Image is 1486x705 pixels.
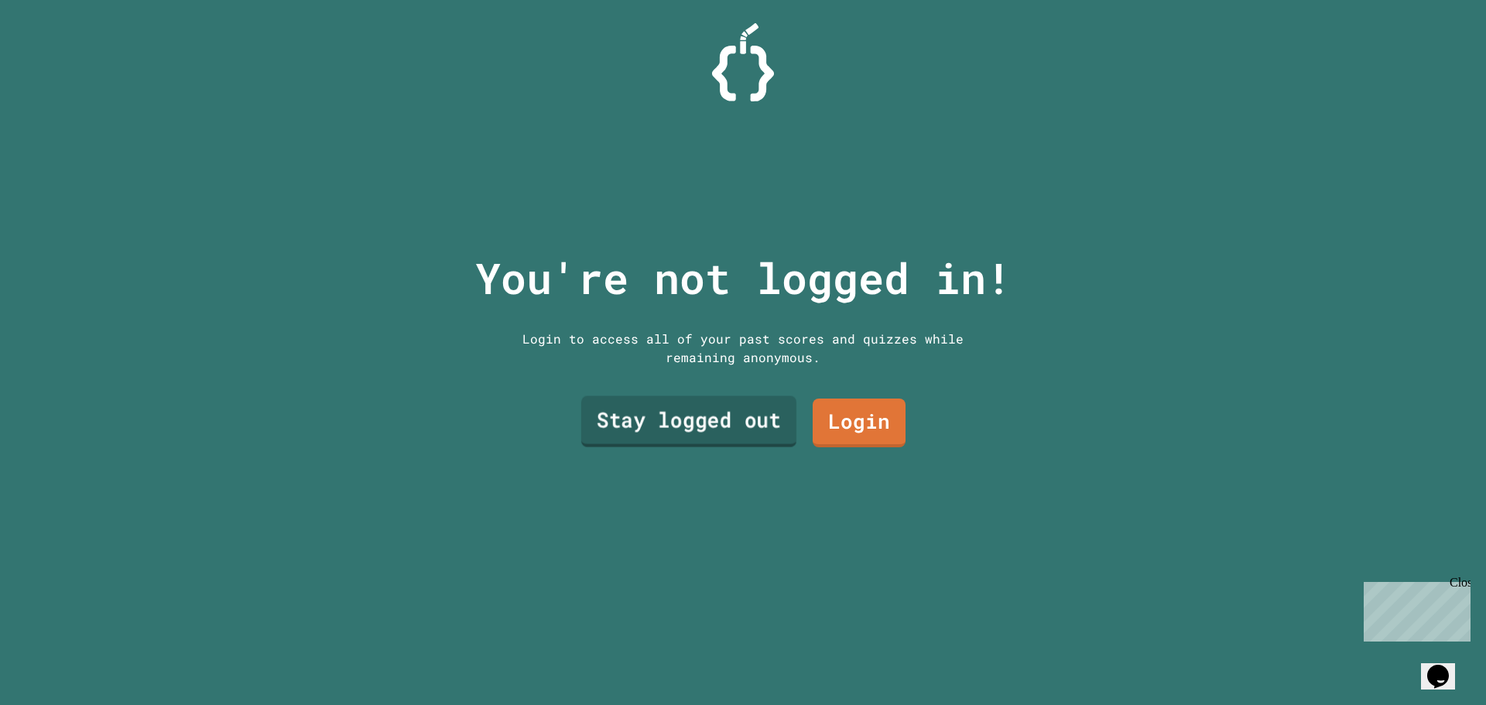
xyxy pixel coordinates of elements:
img: Logo.svg [712,23,774,101]
a: Login [813,399,906,447]
a: Stay logged out [581,396,796,447]
p: You're not logged in! [475,246,1012,310]
iframe: chat widget [1358,576,1471,642]
div: Login to access all of your past scores and quizzes while remaining anonymous. [511,330,975,367]
div: Chat with us now!Close [6,6,107,98]
iframe: chat widget [1421,643,1471,690]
